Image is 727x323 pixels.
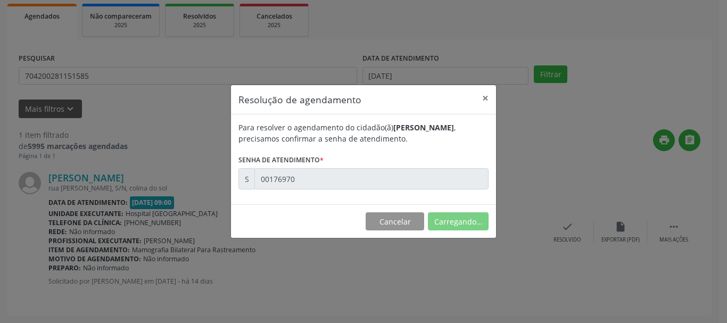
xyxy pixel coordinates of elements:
[238,93,361,106] h5: Resolução de agendamento
[238,152,324,168] label: Senha de atendimento
[428,212,489,230] button: Carregando...
[238,168,255,189] div: S
[366,212,424,230] button: Cancelar
[238,122,489,144] div: Para resolver o agendamento do cidadão(ã) , precisamos confirmar a senha de atendimento.
[393,122,454,132] b: [PERSON_NAME]
[475,85,496,111] button: Close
